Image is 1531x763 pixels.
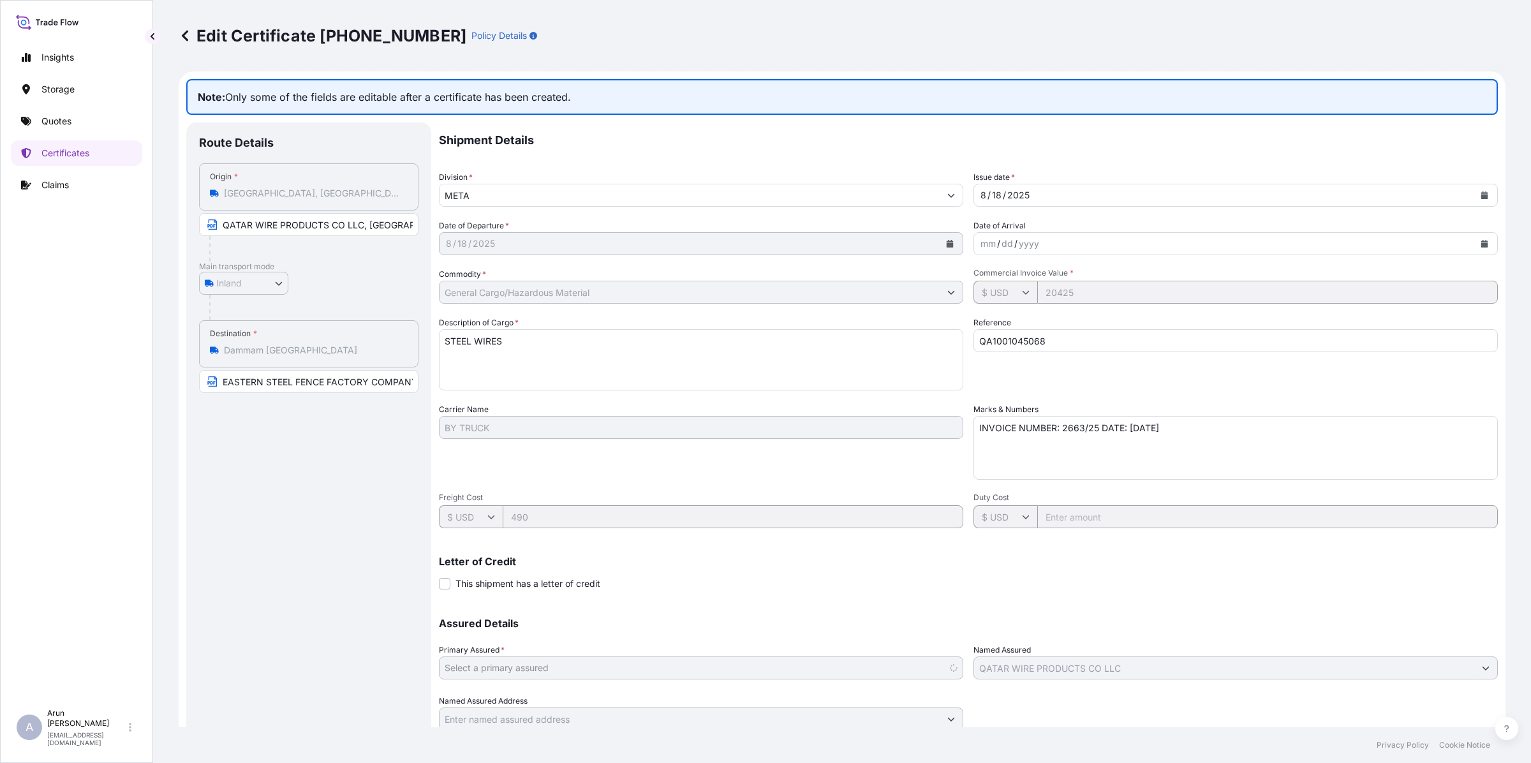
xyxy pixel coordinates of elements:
a: Storage [11,77,142,102]
p: Insights [41,51,74,64]
button: Show suggestions [1474,656,1497,679]
textarea: STEEL WIRES [439,329,963,390]
span: Issue date [973,171,1015,184]
div: day, [1000,236,1014,251]
span: Freight Cost [439,493,963,503]
input: Assured Name [974,656,1474,679]
span: This shipment has a letter of credit [455,577,600,590]
input: Type to search division [440,184,940,207]
div: day, [456,236,468,251]
div: month, [979,236,997,251]
span: Date of Arrival [973,219,1026,232]
div: month, [979,188,987,203]
div: / [997,236,1000,251]
p: Assured Details [439,618,1498,628]
div: year, [1006,188,1031,203]
div: Destination [210,329,257,339]
div: / [987,188,991,203]
span: Primary Assured [439,644,505,656]
strong: Note: [198,91,225,103]
label: Carrier Name [439,403,489,416]
div: year, [1017,236,1040,251]
button: Show suggestions [940,184,963,207]
button: Calendar [1474,185,1495,205]
span: Commercial Invoice Value [973,268,1498,278]
label: Reference [973,316,1011,329]
input: Type to search commodity [440,281,940,304]
label: Marks & Numbers [973,403,1039,416]
p: Route Details [199,135,274,151]
a: Certificates [11,140,142,166]
p: Shipment Details [439,122,1498,158]
p: Certificates [41,147,89,159]
input: Enter amount [1037,505,1498,528]
input: Enter name [439,416,963,439]
a: Claims [11,172,142,198]
p: Letter of Credit [439,556,1498,567]
input: Enter amount [1037,281,1498,304]
input: Origin [224,187,403,200]
p: Claims [41,179,69,191]
p: Edit Certificate [PHONE_NUMBER] [179,26,466,46]
span: Inland [216,277,242,290]
div: year, [471,236,496,251]
label: Description of Cargo [439,316,519,329]
input: Enter amount [503,505,963,528]
div: day, [991,188,1003,203]
a: Cookie Notice [1439,740,1490,750]
textarea: INVOICE NUMBER: 2663/25 DATE: [DATE] [973,416,1498,480]
div: / [468,236,471,251]
input: Named Assured Address [440,707,940,730]
p: Arun [PERSON_NAME] [47,708,126,729]
div: / [1014,236,1017,251]
p: Storage [41,83,75,96]
button: Select transport [199,272,288,295]
a: Quotes [11,108,142,134]
div: / [1003,188,1006,203]
a: Privacy Policy [1377,740,1429,750]
div: month, [445,236,453,251]
label: Named Assured Address [439,695,528,707]
button: Show suggestions [940,281,963,304]
div: Origin [210,172,238,182]
a: Insights [11,45,142,70]
p: Main transport mode [199,262,418,272]
span: A [26,721,33,734]
button: Show suggestions [940,707,963,730]
span: Duty Cost [973,493,1498,503]
button: Select a primary assured [439,656,963,679]
span: Date of Departure [439,219,509,232]
label: Division [439,171,473,184]
p: [EMAIL_ADDRESS][DOMAIN_NAME] [47,731,126,746]
input: Enter booking reference [973,329,1498,352]
input: Text to appear on certificate [199,370,418,393]
input: Text to appear on certificate [199,213,418,236]
div: / [453,236,456,251]
p: Only some of the fields are editable after a certificate has been created. [186,79,1498,115]
p: Quotes [41,115,71,128]
p: Policy Details [471,29,527,42]
button: Calendar [940,233,960,254]
button: Calendar [1474,233,1495,254]
label: Commodity [439,268,486,281]
label: Named Assured [973,644,1031,656]
span: Select a primary assured [445,662,549,674]
input: Destination [224,344,403,357]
